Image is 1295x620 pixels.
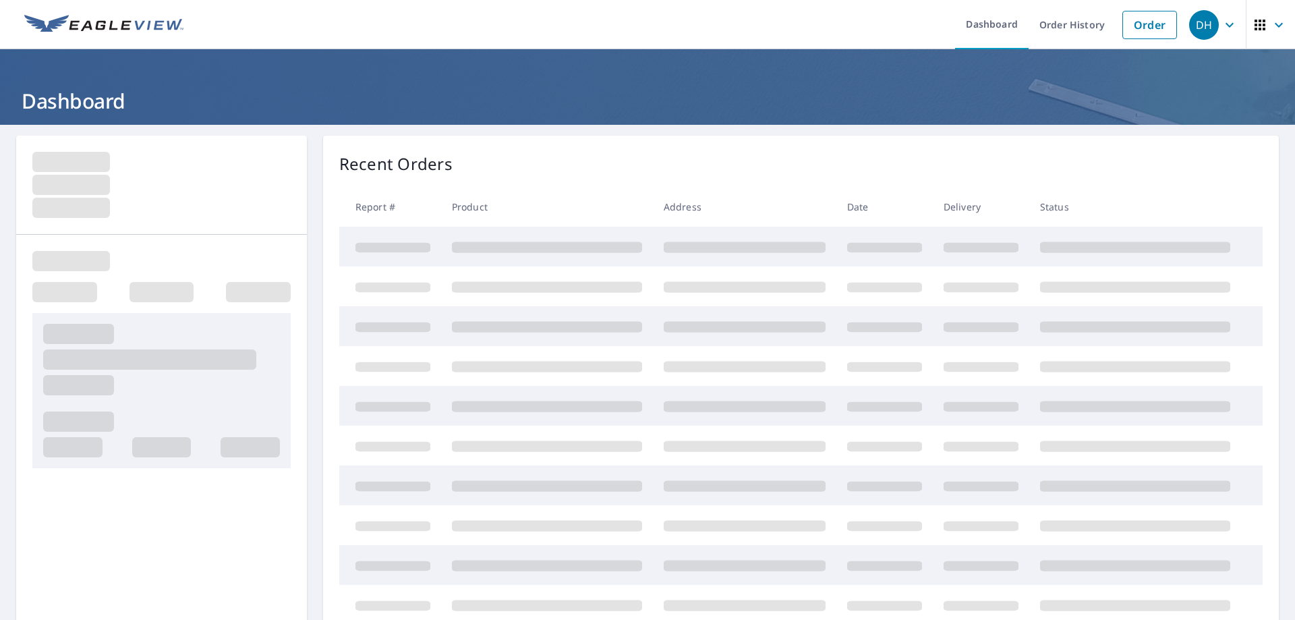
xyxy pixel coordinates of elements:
th: Status [1029,187,1241,227]
th: Delivery [933,187,1029,227]
h1: Dashboard [16,87,1279,115]
a: Order [1122,11,1177,39]
th: Date [836,187,933,227]
p: Recent Orders [339,152,453,176]
th: Address [653,187,836,227]
th: Product [441,187,653,227]
img: EV Logo [24,15,183,35]
div: DH [1189,10,1219,40]
th: Report # [339,187,441,227]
